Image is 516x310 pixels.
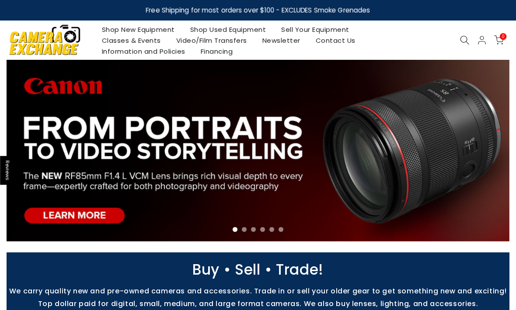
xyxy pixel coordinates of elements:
[274,24,357,35] a: Sell Your Equipment
[500,33,506,40] span: 0
[2,265,514,274] p: Buy • Sell • Trade!
[255,35,308,46] a: Newsletter
[251,227,256,232] li: Page dot 3
[193,46,241,57] a: Financing
[269,227,274,232] li: Page dot 5
[168,35,255,46] a: Video/Film Transfers
[146,6,370,15] strong: Free Shipping for most orders over $100 - EXCLUDES Smoke Grenades
[260,227,265,232] li: Page dot 4
[2,287,514,295] p: We carry quality new and pre-owned cameras and accessories. Trade in or sell your older gear to g...
[494,35,504,45] a: 0
[182,24,274,35] a: Shop Used Equipment
[2,300,514,308] p: Top dollar paid for digital, small, medium, and large format cameras. We also buy lenses, lightin...
[94,24,182,35] a: Shop New Equipment
[279,227,283,232] li: Page dot 6
[94,46,193,57] a: Information and Policies
[308,35,363,46] a: Contact Us
[94,35,168,46] a: Classes & Events
[233,227,237,232] li: Page dot 1
[242,227,247,232] li: Page dot 2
